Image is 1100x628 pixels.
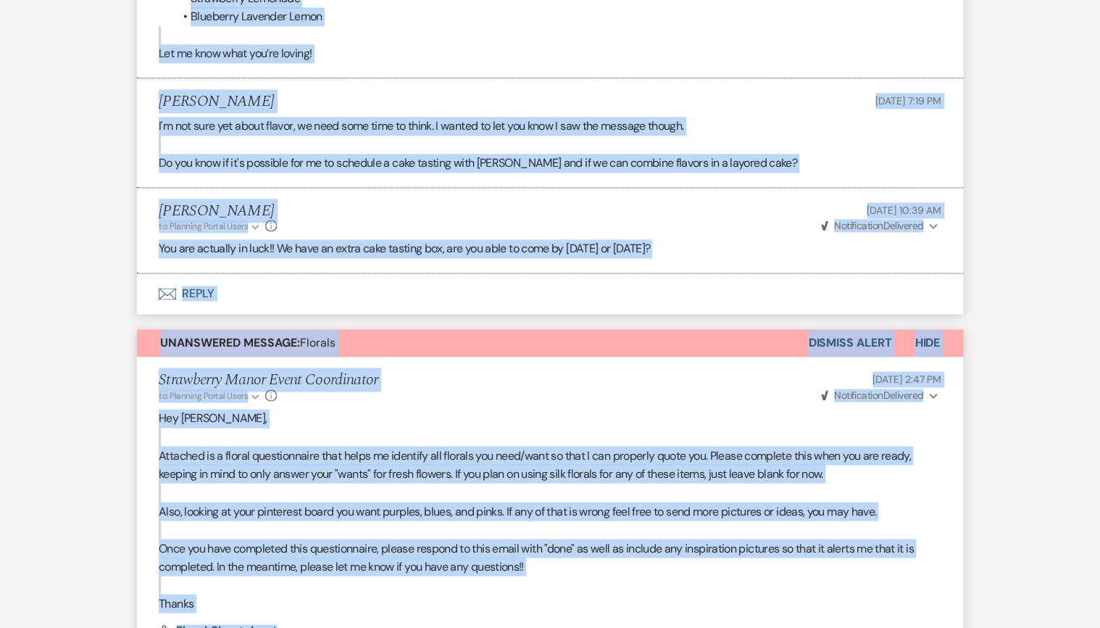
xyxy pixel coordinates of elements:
span: Florals [160,335,336,350]
button: Hide [891,329,963,357]
p: Also, looking at your pinterest board you want purples, blues, and pinks. If any of that is wrong... [159,502,941,521]
button: Unanswered Message:Florals [137,329,808,357]
li: Blueberry Lavender Lemon [173,7,941,26]
span: Delivered [821,219,924,232]
p: Thanks [159,594,941,613]
span: to: Planning Portal Users [159,390,248,402]
span: Notification [834,219,883,232]
p: Attached is a floral questionnaire that helps me identify all florals you need/want so that I can... [159,446,941,483]
p: I'm not sure yet about flavor, we need some time to think. I wanted to let you know I saw the mes... [159,117,941,136]
button: to: Planning Portal Users [159,220,262,233]
p: Once you have completed this questionnaire, please respond to this email with "done" as well as i... [159,539,941,576]
h5: Strawberry Manor Event Coordinator [159,371,378,389]
button: NotificationDelivered [819,218,941,234]
button: Reply [137,273,963,314]
button: to: Planning Portal Users [159,389,262,402]
button: Dismiss Alert [808,329,891,357]
strong: Unanswered Message: [160,335,300,350]
p: You are actually in luck!! We have an extra cake tasting box, are you able to come by [DATE] or [... [159,239,941,258]
span: Hide [914,335,940,350]
h5: [PERSON_NAME] [159,93,274,111]
span: Notification [834,389,883,402]
p: Hey [PERSON_NAME], [159,409,941,428]
span: [DATE] 2:47 PM [872,373,941,386]
p: Let me know what you’re loving! [159,44,941,63]
span: [DATE] 10:39 AM [867,204,941,217]
h5: [PERSON_NAME] [159,202,277,220]
span: Delivered [821,389,924,402]
span: [DATE] 7:19 PM [875,94,941,107]
span: to: Planning Portal Users [159,220,248,232]
p: Do you know if it's possible for me to schedule a cake tasting with [PERSON_NAME] and if we can c... [159,154,941,173]
button: NotificationDelivered [819,388,941,403]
